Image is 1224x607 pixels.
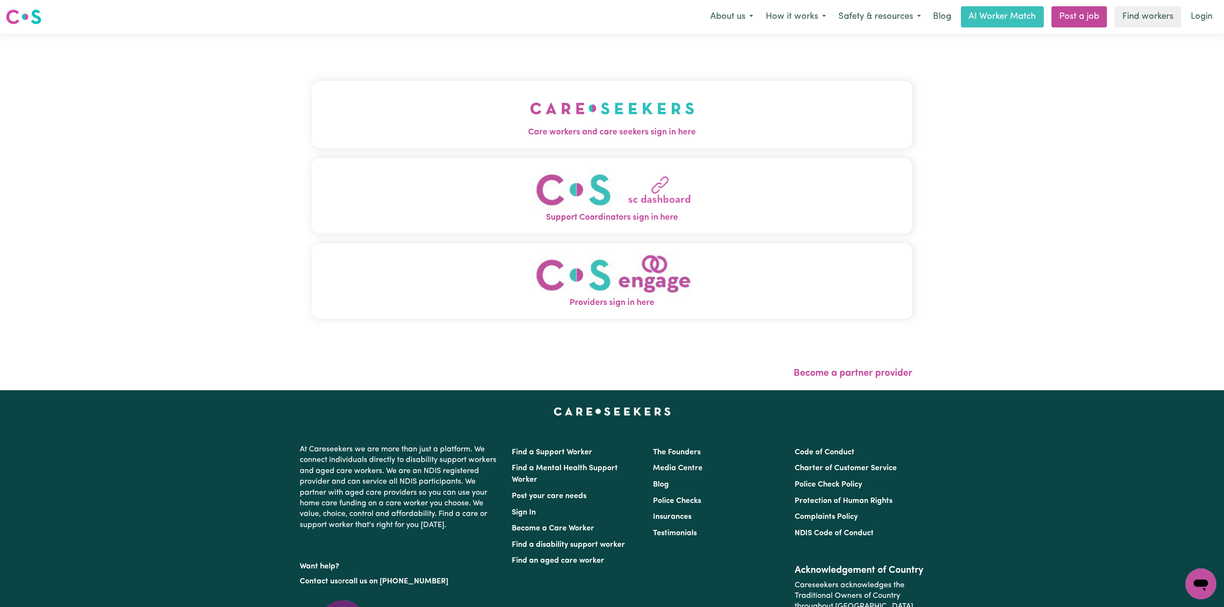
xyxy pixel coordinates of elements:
a: Complaints Policy [795,513,858,521]
h2: Acknowledgement of Country [795,565,924,576]
a: Find workers [1115,6,1181,27]
a: Code of Conduct [795,449,854,456]
p: or [300,572,500,591]
a: Media Centre [653,464,703,472]
a: Find a disability support worker [512,541,625,549]
span: Providers sign in here [312,297,912,309]
a: Careseekers logo [6,6,41,28]
a: Login [1185,6,1218,27]
a: NDIS Code of Conduct [795,529,874,537]
a: The Founders [653,449,701,456]
p: At Careseekers we are more than just a platform. We connect individuals directly to disability su... [300,440,500,534]
a: Blog [653,481,669,488]
a: Post a job [1051,6,1107,27]
a: Become a Care Worker [512,525,594,532]
span: Support Coordinators sign in here [312,211,912,224]
iframe: Button to launch messaging window [1185,568,1216,599]
a: Testimonials [653,529,697,537]
a: Find a Mental Health Support Worker [512,464,618,484]
button: How it works [759,7,832,27]
a: call us on [PHONE_NUMBER] [345,578,448,585]
img: Careseekers logo [6,8,41,26]
a: Protection of Human Rights [795,497,892,505]
button: Support Coordinators sign in here [312,158,912,234]
a: Police Check Policy [795,481,862,488]
a: Careseekers home page [554,408,671,415]
a: Contact us [300,578,338,585]
a: AI Worker Match [961,6,1044,27]
button: Safety & resources [832,7,927,27]
button: Providers sign in here [312,243,912,319]
a: Charter of Customer Service [795,464,897,472]
a: Become a partner provider [794,369,912,378]
a: Blog [927,6,957,27]
p: Want help? [300,557,500,572]
a: Find a Support Worker [512,449,592,456]
a: Insurances [653,513,692,521]
a: Police Checks [653,497,701,505]
span: Care workers and care seekers sign in here [312,126,912,139]
a: Post your care needs [512,492,586,500]
a: Find an aged care worker [512,557,604,565]
button: About us [704,7,759,27]
button: Care workers and care seekers sign in here [312,81,912,148]
a: Sign In [512,509,536,516]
